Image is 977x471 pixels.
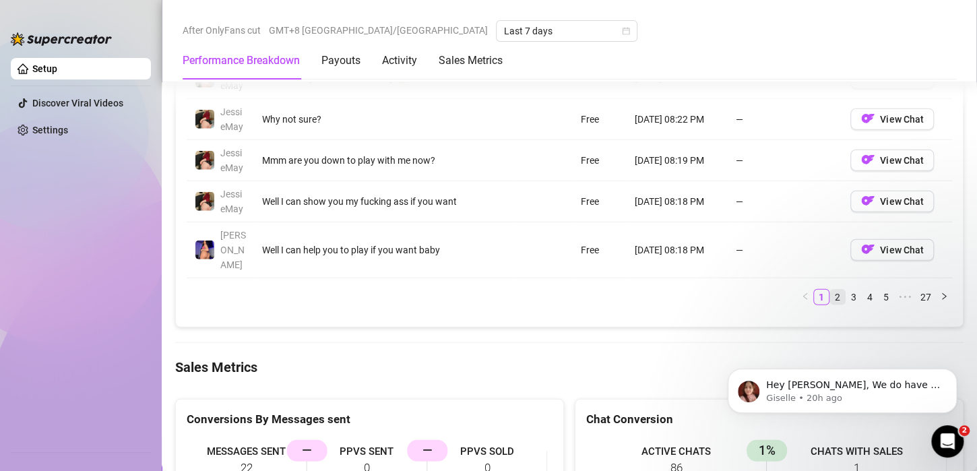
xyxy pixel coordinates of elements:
a: Discover Viral Videos [32,98,123,108]
li: Next 5 Pages [894,289,916,305]
div: Why not sure? [262,112,505,127]
div: Sales Metrics [439,53,503,69]
a: OFView Chat [850,199,934,210]
button: OFView Chat [850,150,934,171]
span: After OnlyFans cut [183,20,261,40]
a: 27 [916,290,935,305]
td: [DATE] 08:18 PM [627,181,728,222]
iframe: Intercom notifications message [707,340,977,435]
span: View Chat [880,155,923,166]
a: 3 [846,290,861,305]
img: OF [861,112,875,125]
li: 3 [846,289,862,305]
span: ••• [894,289,916,305]
td: [DATE] 08:19 PM [627,140,728,181]
div: Well I can show you my fucking ass if you want [262,194,505,209]
td: Free [573,140,627,181]
span: right [940,292,948,301]
td: [DATE] 08:18 PM [627,222,728,278]
a: OFView Chat [850,158,934,168]
li: 4 [862,289,878,305]
img: logo-BBDzfeDw.svg [11,32,112,46]
a: OFView Chat [850,247,934,258]
div: Conversions By Messages sent [187,410,553,429]
button: OFView Chat [850,108,934,130]
span: JessieMay [220,189,243,214]
li: Previous Page [797,289,813,305]
div: Performance Breakdown [183,53,300,69]
td: — [728,99,842,140]
td: Free [573,222,627,278]
img: OF [861,194,875,208]
span: [PERSON_NAME] [220,230,246,270]
div: Activity [382,53,417,69]
div: Well I can help you to play if you want baby [262,243,505,257]
span: Last 7 days [504,21,629,41]
span: View Chat [880,196,923,207]
span: 2 [959,425,970,436]
div: Mmm are you down to play with me now? [262,153,505,168]
span: calendar [622,27,630,35]
li: 2 [829,289,846,305]
img: JessieMay [195,192,214,211]
td: [DATE] 08:22 PM [627,99,728,140]
img: JessieMay [195,110,214,129]
span: View Chat [880,245,923,255]
a: OFView Chat [850,75,934,86]
a: Setup [32,63,57,74]
a: Settings [32,125,68,135]
span: View Chat [880,114,923,125]
button: left [797,289,813,305]
span: JessieMay [220,65,243,91]
img: OF [861,153,875,166]
a: 1 [814,290,829,305]
button: right [936,289,952,305]
a: OFView Chat [850,117,934,127]
a: 5 [879,290,893,305]
td: — [728,222,842,278]
a: 2 [830,290,845,305]
span: JessieMay [220,148,243,173]
td: Free [573,181,627,222]
iframe: Intercom live chat [931,425,964,458]
img: OF [861,243,875,256]
img: Chyna [195,241,214,259]
span: GMT+8 [GEOGRAPHIC_DATA]/[GEOGRAPHIC_DATA] [269,20,488,40]
td: — [728,140,842,181]
div: Chat Conversion [586,410,952,429]
li: 5 [878,289,894,305]
td: — [728,181,842,222]
img: JessieMay [195,151,214,170]
li: 27 [916,289,936,305]
li: Next Page [936,289,952,305]
a: 4 [862,290,877,305]
div: Payouts [321,53,360,69]
li: 1 [813,289,829,305]
button: OFView Chat [850,191,934,212]
td: Free [573,99,627,140]
span: left [801,292,809,301]
button: OFView Chat [850,239,934,261]
h4: Sales Metrics [175,358,964,377]
span: JessieMay [220,106,243,132]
